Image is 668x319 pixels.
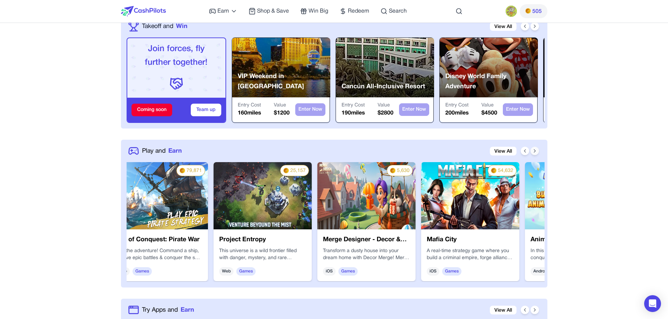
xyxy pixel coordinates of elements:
h3: Sea of Conquest: Pirate War [115,235,202,245]
h3: Merge Designer - Decor & Story [323,235,410,245]
span: Search [389,7,407,15]
p: Disney World Family Adventure [445,71,538,92]
a: View All [490,306,517,314]
span: Earn [168,146,182,155]
img: e7LpnxnaeNCM.png [525,162,623,229]
button: Enter Now [399,103,429,116]
span: Games [338,267,358,276]
span: Win Big [309,7,328,15]
span: Android [531,267,551,276]
h3: Project Entropy [219,235,306,245]
span: Play and [142,146,166,155]
span: iOS [323,267,336,276]
span: Games [442,267,461,276]
span: Shop & Save [257,7,289,15]
a: Search [380,7,407,15]
div: Open Intercom Messenger [644,295,661,312]
p: VIP Weekend in [GEOGRAPHIC_DATA] [238,71,330,92]
img: PMs [390,168,396,173]
span: 79,871 [187,167,202,174]
img: 1e684bf2-8f9d-4108-9317-d9ed0cf0d127.webp [214,162,312,229]
a: View All [490,22,517,31]
span: Try Apps and [142,305,178,314]
a: Takeoff andWin [142,22,187,31]
img: PMs [525,8,531,14]
p: $ 2800 [378,109,393,117]
img: PMs [180,168,185,173]
a: Win Big [300,7,328,15]
span: 25,157 [290,167,306,174]
h3: Mafia City [427,235,514,245]
p: $ 1200 [274,109,290,117]
p: Cancún All-Inclusive Resort [342,82,425,92]
span: Games [236,267,256,276]
span: Web [219,267,234,276]
span: Takeoff and [142,22,173,31]
p: Value [378,102,393,109]
a: View All [490,147,517,155]
span: Earn [217,7,229,15]
p: In this coin‑raiding adventure, you conquer islands, spin for loot and steal coins from friends t... [531,248,618,262]
p: 200 miles [445,109,469,117]
button: PMs505 [520,4,547,18]
img: CashPilots Logo [121,6,166,16]
img: PMs [283,168,289,173]
span: 5,630 [397,167,410,174]
p: $ 4500 [481,109,497,117]
button: Enter Now [503,103,533,116]
img: 75fe42d1-c1a6-4a8c-8630-7b3dc285bdf3.jpg [110,162,208,229]
button: Team up [191,104,221,116]
img: 46a43527-fab0-49c9-8ed1-17a9e39951a8.jpeg [317,162,416,229]
span: Win [176,22,187,31]
a: Play andEarn [142,146,182,155]
a: Shop & Save [249,7,289,15]
button: Enter Now [295,103,325,116]
h3: Animals & Coins [531,235,618,245]
span: 505 [532,7,542,16]
p: Transform a dusty house into your dream home with Decor Merge! Merge items, renovate rooms, and r... [323,248,410,262]
p: 190 miles [342,109,365,117]
a: Try Apps andEarn [142,305,194,314]
span: Redeem [348,7,369,15]
span: Earn [181,305,194,314]
p: 160 miles [238,109,261,117]
p: Entry Cost [238,102,261,109]
p: A real‑time strategy game where you build a criminal empire, forge alliances and outsmart rival g... [427,248,514,262]
p: This universe is a wild frontier filled with danger, mystery, and rare resources critical to huma... [219,248,306,262]
span: Games [133,267,152,276]
a: Earn [209,7,237,15]
span: 54,632 [498,167,513,174]
p: Entry Cost [342,102,365,109]
a: Redeem [339,7,369,15]
img: 458eefe5-aead-4420-8b58-6e94704f1244.jpg [421,162,519,229]
p: Join forces, fly further together! [133,42,220,70]
p: Value [481,102,497,109]
img: PMs [491,168,497,173]
p: Join the adventure! Command a ship, survive epic battles & conquer the sea in this RPG strategy g... [115,248,202,262]
p: Value [274,102,290,109]
div: Coming soon [131,104,172,116]
span: iOS [427,267,439,276]
p: Entry Cost [445,102,469,109]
